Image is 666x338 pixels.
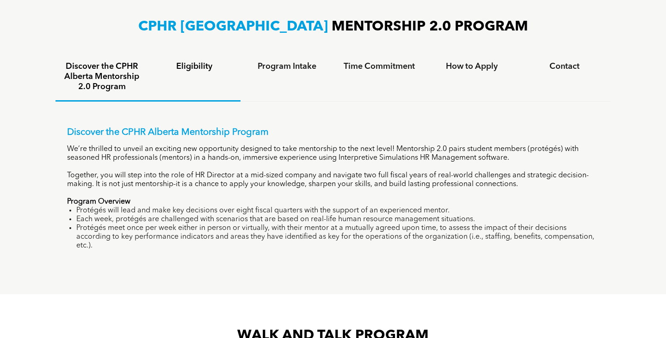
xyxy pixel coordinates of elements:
[156,61,232,72] h4: Eligibility
[76,224,599,250] li: Protégés meet once per week either in person or virtually, with their mentor at a mutually agreed...
[67,171,599,189] p: Together, you will step into the role of HR Director at a mid-sized company and navigate two full...
[76,206,599,215] li: Protégés will lead and make key decisions over eight fiscal quarters with the support of an exper...
[67,145,599,163] p: We’re thrilled to unveil an exciting new opportunity designed to take mentorship to the next leve...
[76,215,599,224] li: Each week, protégés are challenged with scenarios that are based on real-life human resource mana...
[434,61,510,72] h4: How to Apply
[341,61,417,72] h4: Time Commitment
[67,198,130,205] strong: Program Overview
[332,20,528,34] span: MENTORSHIP 2.0 PROGRAM
[138,20,328,34] span: CPHR [GEOGRAPHIC_DATA]
[64,61,140,92] h4: Discover the CPHR Alberta Mentorship 2.0 Program
[526,61,602,72] h4: Contact
[249,61,325,72] h4: Program Intake
[67,127,599,138] p: Discover the CPHR Alberta Mentorship Program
